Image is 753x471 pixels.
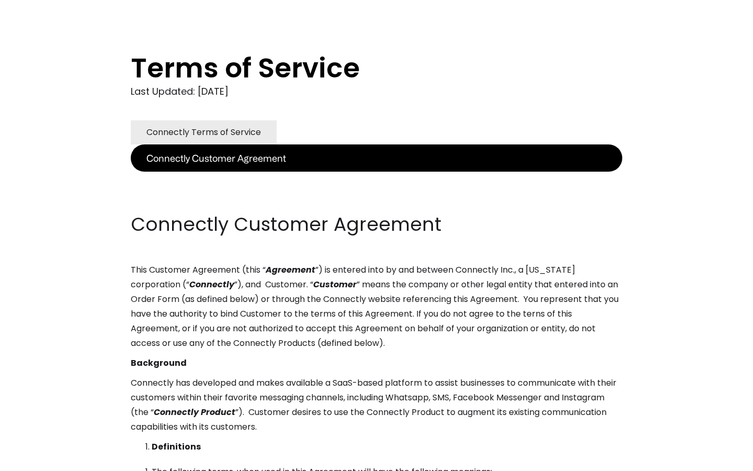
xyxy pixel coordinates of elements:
[146,125,261,140] div: Connectly Terms of Service
[131,84,622,99] div: Last Updated: [DATE]
[131,357,187,369] strong: Background
[10,452,63,467] aside: Language selected: English
[152,441,201,453] strong: Definitions
[131,211,622,238] h2: Connectly Customer Agreement
[189,278,234,290] em: Connectly
[266,264,315,276] em: Agreement
[313,278,357,290] em: Customer
[146,151,286,165] div: Connectly Customer Agreement
[154,406,235,418] em: Connectly Product
[131,172,622,186] p: ‍
[131,52,580,84] h1: Terms of Service
[131,376,622,434] p: Connectly has developed and makes available a SaaS-based platform to assist businesses to communi...
[131,263,622,351] p: This Customer Agreement (this “ ”) is entered into by and between Connectly Inc., a [US_STATE] co...
[21,453,63,467] ul: Language list
[131,192,622,206] p: ‍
